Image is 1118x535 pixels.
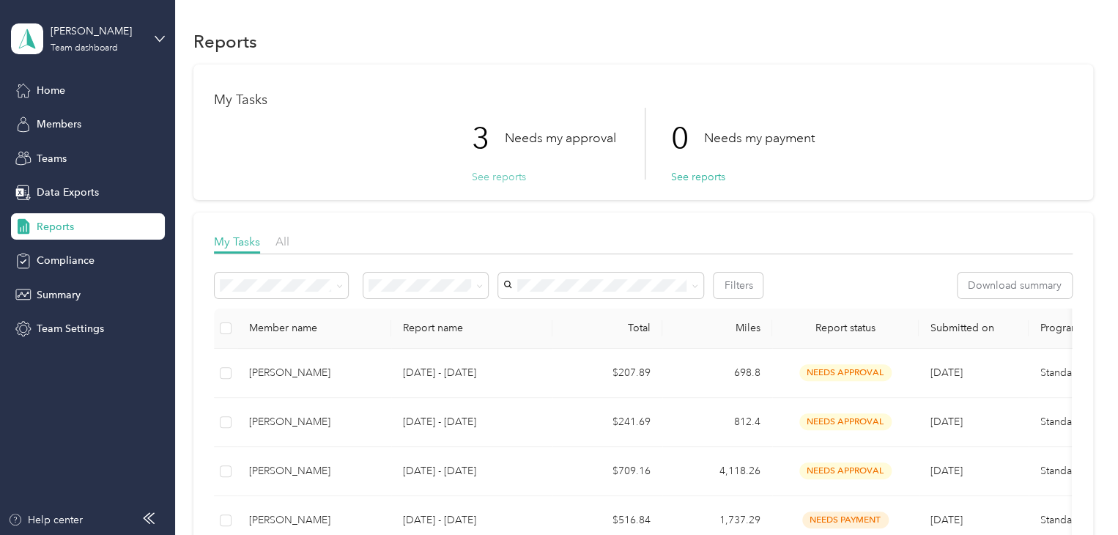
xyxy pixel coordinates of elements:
[249,365,380,381] div: [PERSON_NAME]
[193,34,257,49] h1: Reports
[237,309,391,349] th: Member name
[249,463,380,479] div: [PERSON_NAME]
[37,83,65,98] span: Home
[37,219,74,235] span: Reports
[391,309,552,349] th: Report name
[403,512,541,528] p: [DATE] - [DATE]
[919,309,1029,349] th: Submitted on
[403,463,541,479] p: [DATE] - [DATE]
[505,129,616,147] p: Needs my approval
[37,117,81,132] span: Members
[662,447,772,496] td: 4,118.26
[275,235,289,248] span: All
[704,129,815,147] p: Needs my payment
[799,462,892,479] span: needs approval
[930,514,963,526] span: [DATE]
[802,512,889,528] span: needs payment
[552,447,662,496] td: $709.16
[214,92,1073,108] h1: My Tasks
[51,44,118,53] div: Team dashboard
[552,349,662,398] td: $207.89
[37,321,104,336] span: Team Settings
[37,287,81,303] span: Summary
[564,322,651,334] div: Total
[249,512,380,528] div: [PERSON_NAME]
[8,512,83,528] button: Help center
[930,366,963,379] span: [DATE]
[37,151,67,166] span: Teams
[403,414,541,430] p: [DATE] - [DATE]
[671,169,725,185] button: See reports
[472,108,505,169] p: 3
[671,108,704,169] p: 0
[249,414,380,430] div: [PERSON_NAME]
[930,416,963,428] span: [DATE]
[662,398,772,447] td: 812.4
[662,349,772,398] td: 698.8
[958,273,1072,298] button: Download summary
[214,235,260,248] span: My Tasks
[249,322,380,334] div: Member name
[930,465,963,477] span: [DATE]
[1036,453,1118,535] iframe: Everlance-gr Chat Button Frame
[51,23,142,39] div: [PERSON_NAME]
[799,413,892,430] span: needs approval
[784,322,907,334] span: Report status
[714,273,763,298] button: Filters
[472,169,526,185] button: See reports
[674,322,760,334] div: Miles
[37,253,95,268] span: Compliance
[799,364,892,381] span: needs approval
[403,365,541,381] p: [DATE] - [DATE]
[552,398,662,447] td: $241.69
[37,185,99,200] span: Data Exports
